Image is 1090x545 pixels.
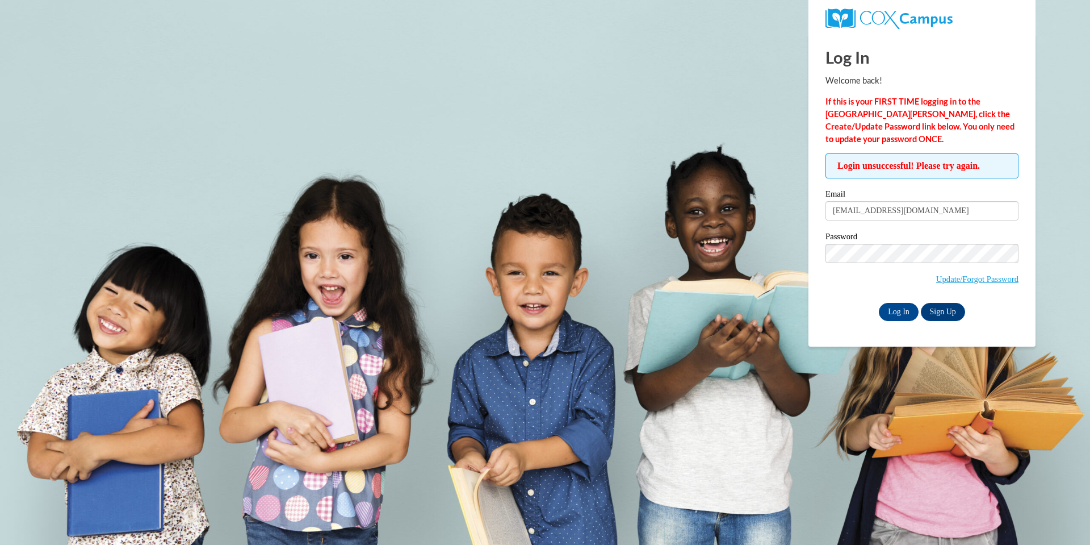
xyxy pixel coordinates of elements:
[825,45,1018,69] h1: Log In
[936,274,1018,284] a: Update/Forgot Password
[921,303,965,321] a: Sign Up
[825,9,953,29] img: COX Campus
[825,153,1018,178] span: Login unsuccessful! Please try again.
[825,190,1018,201] label: Email
[825,232,1018,244] label: Password
[825,74,1018,87] p: Welcome back!
[825,9,1018,29] a: COX Campus
[879,303,919,321] input: Log In
[825,97,1014,144] strong: If this is your FIRST TIME logging in to the [GEOGRAPHIC_DATA][PERSON_NAME], click the Create/Upd...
